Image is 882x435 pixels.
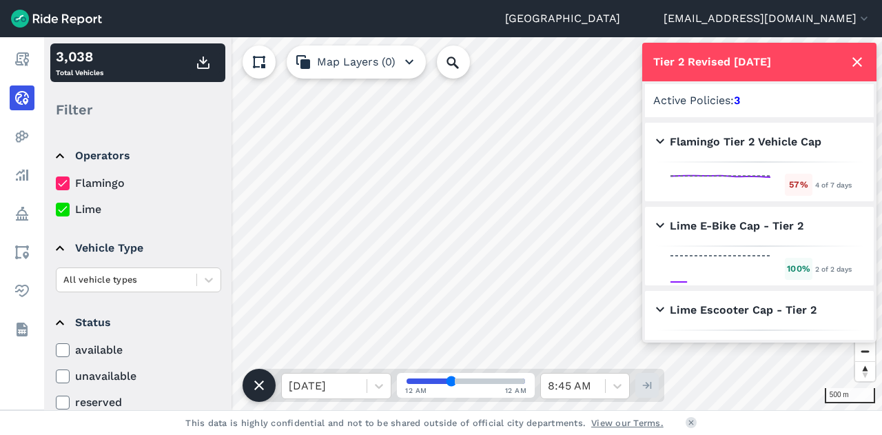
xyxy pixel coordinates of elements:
a: View our Terms. [591,416,664,429]
label: unavailable [56,368,221,385]
a: Health [10,279,34,303]
button: Reset bearing to north [855,361,875,381]
a: Realtime [10,85,34,110]
span: 12 AM [405,385,427,396]
div: 4 of 7 days [815,179,852,191]
img: Ride Report [11,10,102,28]
a: Areas [10,240,34,265]
label: Flamingo [56,175,221,192]
summary: Operators [56,136,219,175]
label: available [56,342,221,358]
h2: Lime E-Bike Cap - Tier 2 [656,218,803,234]
button: [EMAIL_ADDRESS][DOMAIN_NAME] [664,10,871,27]
h2: Lime Escooter Cap - Tier 2 [656,302,817,318]
strong: 3 [734,94,740,107]
a: Analyze [10,163,34,188]
canvas: Map [44,37,882,410]
h2: Active Policies: [653,92,865,109]
a: Policy [10,201,34,226]
div: 57 % [785,174,812,195]
summary: Vehicle Type [56,229,219,267]
div: Filter [50,88,225,131]
a: [GEOGRAPHIC_DATA] [505,10,620,27]
a: Datasets [10,317,34,342]
button: Map Layers (0) [287,45,426,79]
div: 3,038 [56,46,103,67]
h1: Tier 2 Revised [DATE] [653,54,771,70]
div: 100 % [785,258,812,279]
a: Heatmaps [10,124,34,149]
button: Zoom out [855,341,875,361]
div: 2 of 2 days [815,263,852,275]
summary: Status [56,303,219,342]
label: reserved [56,394,221,411]
h2: Flamingo Tier 2 Vehicle Cap [656,134,821,150]
span: 12 AM [505,385,527,396]
input: Search Location or Vehicles [437,45,492,79]
div: 500 m [825,388,875,403]
div: Total Vehicles [56,46,103,79]
a: Report [10,47,34,72]
label: Lime [56,201,221,218]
